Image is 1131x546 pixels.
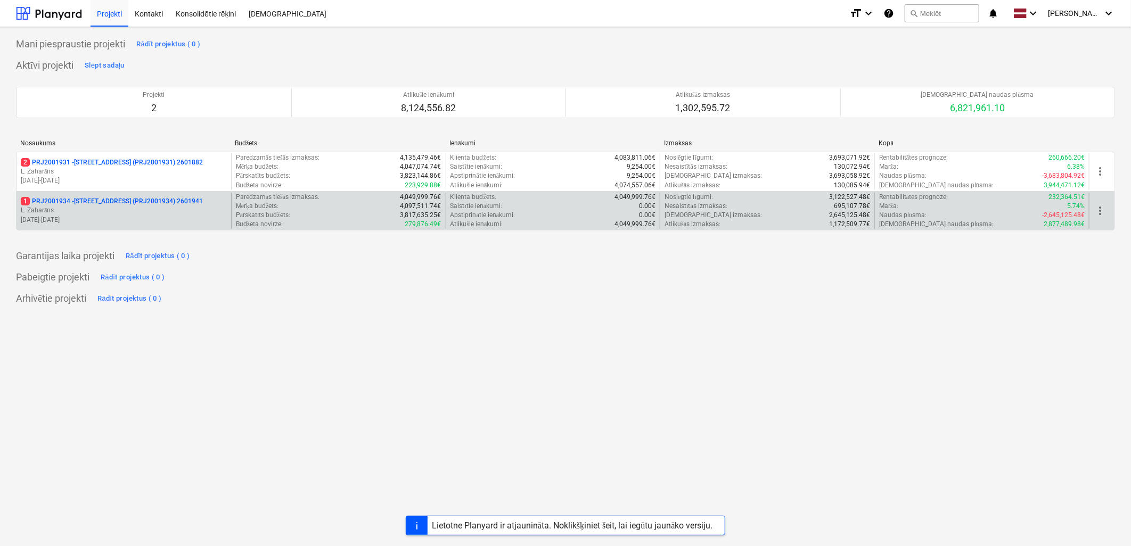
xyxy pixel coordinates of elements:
p: 9,254.00€ [627,162,655,171]
p: Marža : [879,202,898,211]
p: 223,929.88€ [405,181,441,190]
p: 4,049,999.76€ [614,220,655,229]
p: 4,074,557.06€ [614,181,655,190]
p: -2,645,125.48€ [1042,211,1085,220]
p: Mērķa budžets : [236,202,279,211]
p: 5.74% [1067,202,1085,211]
div: Rādīt projektus ( 0 ) [97,293,162,305]
p: [DEMOGRAPHIC_DATA] izmaksas : [665,211,762,220]
p: 0.00€ [639,211,655,220]
p: 4,135,479.46€ [400,153,441,162]
p: 6.38% [1067,162,1085,171]
div: Izmaksas [665,139,871,147]
p: 6,821,961.10 [921,102,1034,114]
p: Pārskatīts budžets : [236,171,290,180]
div: Rādīt projektus ( 0 ) [101,271,165,284]
p: Nesaistītās izmaksas : [665,162,727,171]
p: 8,124,556.82 [401,102,456,114]
p: Garantijas laika projekti [16,250,114,262]
p: [DEMOGRAPHIC_DATA] naudas plūsma : [879,220,994,229]
p: [DEMOGRAPHIC_DATA] naudas plūsma : [879,181,994,190]
span: 1 [21,197,30,205]
p: Klienta budžets : [450,153,496,162]
iframe: Chat Widget [1078,495,1131,546]
p: 3,693,071.92€ [829,153,870,162]
p: 2,877,489.98€ [1044,220,1085,229]
p: Apstiprinātie ienākumi : [450,211,515,220]
p: Atlikušie ienākumi [401,90,456,100]
button: Rādīt projektus ( 0 ) [95,290,165,307]
button: Rādīt projektus ( 0 ) [134,36,203,53]
p: Noslēgtie līgumi : [665,193,713,202]
p: Klienta budžets : [450,193,496,202]
p: PRJ2001931 - [STREET_ADDRESS] (PRJ2001931) 2601882 [21,158,203,167]
div: Budžets [235,139,441,147]
span: [PERSON_NAME] [1048,9,1101,18]
div: Rādīt projektus ( 0 ) [136,38,201,51]
p: 2 [143,102,165,114]
p: [DATE] - [DATE] [21,216,227,225]
p: Budžeta novirze : [236,220,283,229]
div: Ienākumi [449,139,655,147]
p: 1,302,595.72 [676,102,731,114]
p: 1,172,509.77€ [829,220,870,229]
p: [DATE] - [DATE] [21,176,227,185]
p: Naudas plūsma : [879,171,927,180]
p: 130,072.94€ [834,162,870,171]
p: Rentabilitātes prognoze : [879,193,948,202]
span: more_vert [1094,165,1107,178]
div: Slēpt sadaļu [85,60,125,72]
i: format_size [849,7,862,20]
span: search [909,9,918,18]
p: Atlikušās izmaksas [676,90,731,100]
span: more_vert [1094,204,1107,217]
p: -3,683,804.92€ [1042,171,1085,180]
p: 0.00€ [639,202,655,211]
p: Paredzamās tiešās izmaksas : [236,193,319,202]
p: Projekti [143,90,165,100]
p: 3,944,471.12€ [1044,181,1085,190]
p: Atlikušie ienākumi : [450,220,503,229]
p: 3,823,144.86€ [400,171,441,180]
p: 4,097,511.74€ [400,202,441,211]
i: keyboard_arrow_down [1102,7,1115,20]
p: Mani piespraustie projekti [16,38,125,51]
button: Rādīt projektus ( 0 ) [123,247,193,264]
p: Mērķa budžets : [236,162,279,171]
p: 3,693,058.92€ [829,171,870,180]
button: Rādīt projektus ( 0 ) [98,269,168,286]
p: Apstiprinātie ienākumi : [450,171,515,180]
p: 3,122,527.48€ [829,193,870,202]
p: Marža : [879,162,898,171]
i: keyboard_arrow_down [862,7,875,20]
p: 4,083,811.06€ [614,153,655,162]
p: 4,049,999.76€ [614,193,655,202]
p: L. Zaharāns [21,206,227,215]
p: Budžeta novirze : [236,181,283,190]
p: Atlikušās izmaksas : [665,181,720,190]
div: Rādīt projektus ( 0 ) [126,250,190,262]
p: Atlikušie ienākumi : [450,181,503,190]
div: Nosaukums [20,139,226,147]
p: Pārskatīts budžets : [236,211,290,220]
p: Atlikušās izmaksas : [665,220,720,229]
p: 9,254.00€ [627,171,655,180]
p: 3,817,635.25€ [400,211,441,220]
p: 2,645,125.48€ [829,211,870,220]
p: 232,364.51€ [1048,193,1085,202]
p: Saistītie ienākumi : [450,202,503,211]
p: 130,085.94€ [834,181,870,190]
p: Aktīvi projekti [16,59,73,72]
p: PRJ2001934 - [STREET_ADDRESS] (PRJ2001934) 2601941 [21,197,203,206]
div: 1PRJ2001934 -[STREET_ADDRESS] (PRJ2001934) 2601941L. Zaharāns[DATE]-[DATE] [21,197,227,224]
p: Rentabilitātes prognoze : [879,153,948,162]
i: notifications [988,7,998,20]
p: Nesaistītās izmaksas : [665,202,727,211]
p: 260,666.20€ [1048,153,1085,162]
div: Lietotne Planyard ir atjaunināta. Noklikšķiniet šeit, lai iegūtu jaunāko versiju. [432,520,713,531]
p: Arhivētie projekti [16,292,86,305]
p: Pabeigtie projekti [16,271,89,284]
p: 279,876.49€ [405,220,441,229]
p: [DEMOGRAPHIC_DATA] naudas plūsma [921,90,1034,100]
